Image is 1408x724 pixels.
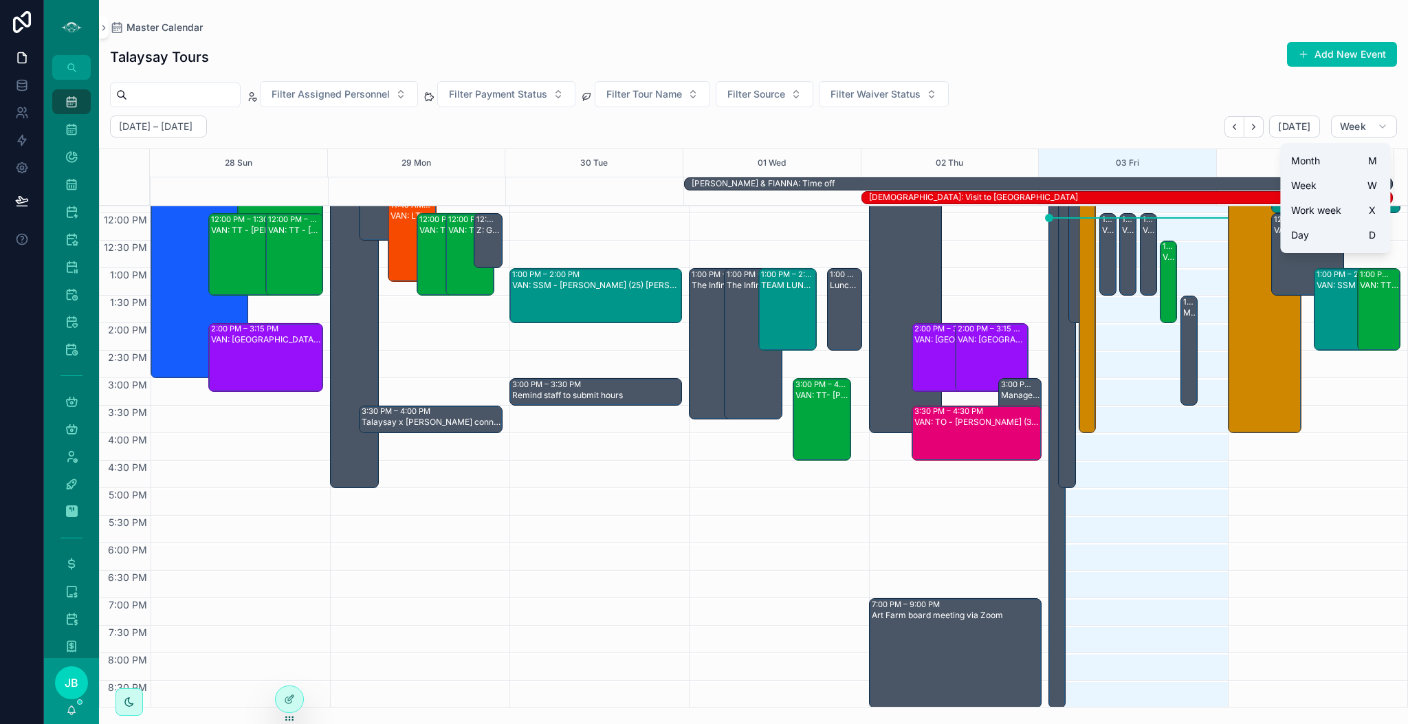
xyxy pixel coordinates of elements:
[104,654,151,666] span: 8:00 PM
[512,269,681,280] div: 1:00 PM – 2:00 PM
[211,334,322,345] div: VAN: [GEOGRAPHIC_DATA][PERSON_NAME] (2) [PERSON_NAME], TW:MGAP-CXFQ
[872,610,1040,621] div: Art Farm board meeting via Zoom
[828,269,861,350] div: 1:00 PM – 2:30 PMLunch with Talaysay Tours / Delta [GEOGRAPHIC_DATA]
[388,200,436,281] div: 11:45 AM – 1:15 PMVAN: LTL - [PERSON_NAME] (10) [PERSON_NAME], TW:AMQF-UZYJ
[1291,179,1317,193] span: Week
[1183,307,1196,318] div: MANAGEMENT CALENDAR REVIEW
[999,379,1041,432] div: 3:00 PM – 4:00 PMManagement Calendar Review
[1229,104,1301,432] div: Swiya Farm Event: CC and others
[104,434,151,446] span: 4:00 PM
[151,186,247,377] div: 11:30 AM – 3:00 PMSSC: 3.5 Hr Paddle Tour (2) [PERSON_NAME], TW:YYAG-KEJR
[104,406,151,418] span: 3:30 PM
[1286,223,1385,248] button: DayD
[1001,390,1040,401] div: Management Calendar Review
[595,81,710,107] button: Select Button
[104,681,151,693] span: 8:30 PM
[104,461,151,473] span: 4:30 PM
[362,417,501,428] div: Talaysay x [PERSON_NAME] connect
[1291,204,1341,217] span: Work week
[1163,241,1176,252] div: 12:30 PM – 2:00 PM
[260,81,418,107] button: Select Button
[1291,154,1320,168] span: Month
[474,214,502,267] div: 12:00 PM – 1:00 PMZ: Group School Tours (1) [PERSON_NAME], TW:IHCB-DTVY
[211,323,322,334] div: 2:00 PM – 3:15 PM
[104,544,151,556] span: 6:00 PM
[1317,280,1386,291] div: VAN: SSM - Whytecliff Park (2) [PERSON_NAME], TW:[PERSON_NAME]-JVTQ
[1340,120,1366,133] span: Week
[44,80,99,658] div: scrollable content
[761,269,815,280] div: 1:00 PM – 2:30 PM
[1122,214,1135,225] div: 12:00 PM – 1:30 PM
[1317,269,1386,280] div: 1:00 PM – 2:30 PM
[119,120,192,133] h2: [DATE] – [DATE]
[390,210,435,221] div: VAN: LTL - [PERSON_NAME] (10) [PERSON_NAME], TW:AMQF-UZYJ
[1122,225,1135,236] div: VAN: TT - [PERSON_NAME] (2) [PERSON_NAME], TW:GTAY-AXSF
[1100,214,1116,295] div: 12:00 PM – 1:30 PMVAN: TT - [PERSON_NAME] (3) [PERSON_NAME], TW:PUII-KEHJ
[449,87,547,101] span: Filter Payment Status
[268,225,322,236] div: VAN: TT - [PERSON_NAME] (3) [PERSON_NAME] De [PERSON_NAME]:RSPT-IGNE
[1141,214,1156,295] div: 12:00 PM – 1:30 PMVAN: TT - [PERSON_NAME] (3) [PERSON_NAME], TW:HGSF-EWCN
[1116,149,1139,177] button: 03 Fri
[758,149,786,177] button: 01 Wed
[105,626,151,638] span: 7:30 PM
[65,674,78,691] span: JB
[727,87,785,101] span: Filter Source
[1291,228,1309,242] span: Day
[1286,149,1385,173] button: MonthM
[1224,116,1244,138] button: Back
[606,87,682,101] span: Filter Tour Name
[211,214,305,225] div: 12:00 PM – 1:30 PM
[958,334,1027,345] div: VAN: [GEOGRAPHIC_DATA][PERSON_NAME] (11) [PERSON_NAME], TW:BGPZ-JBWK
[795,390,850,401] div: VAN: TT- [PERSON_NAME] (40) [PERSON_NAME], TW:GPCN-KHVH
[225,149,252,177] button: 28 Sun
[1286,198,1385,223] button: Work weekX
[690,269,747,419] div: 1:00 PM – 3:45 PMThe Infinite Coast Iconic - Destination Dev. In-Person Engagement, [DATE]
[795,379,850,390] div: 3:00 PM – 4:30 PM
[725,269,782,419] div: 1:00 PM – 3:45 PMThe Infinite Coast Iconic - Destination Dev. In-Person Engagement, [DATE]
[1183,296,1196,307] div: 1:30 PM – 3:30 PM
[692,177,1392,190] div: BLYTHE & FIANNA: Time off
[1244,116,1264,138] button: Next
[1278,120,1310,133] span: [DATE]
[958,323,1027,334] div: 2:00 PM – 3:15 PM
[107,296,151,308] span: 1:30 PM
[869,192,1392,203] div: [DEMOGRAPHIC_DATA]: Visit to [GEOGRAPHIC_DATA]
[727,280,781,291] div: The Infinite Coast Iconic - Destination Dev. In-Person Engagement, [DATE]
[105,516,151,528] span: 5:30 PM
[419,225,464,236] div: VAN: TT - [PERSON_NAME] (1) [PERSON_NAME], TW:UQCG-CIVR
[830,87,921,101] span: Filter Waiver Status
[110,21,203,34] a: Master Calendar
[417,214,465,295] div: 12:00 PM – 1:30 PMVAN: TT - [PERSON_NAME] (1) [PERSON_NAME], TW:UQCG-CIVR
[727,269,781,280] div: 1:00 PM – 3:45 PM
[1286,173,1385,198] button: WeekW
[401,149,431,177] button: 29 Mon
[914,334,984,345] div: VAN: [GEOGRAPHIC_DATA][PERSON_NAME] (1) [PERSON_NAME], TW:PRDU-IMDV
[272,87,390,101] span: Filter Assigned Personnel
[912,324,984,391] div: 2:00 PM – 3:15 PMVAN: [GEOGRAPHIC_DATA][PERSON_NAME] (1) [PERSON_NAME], TW:PRDU-IMDV
[956,324,1028,391] div: 2:00 PM – 3:15 PMVAN: [GEOGRAPHIC_DATA][PERSON_NAME] (11) [PERSON_NAME], TW:BGPZ-JBWK
[1287,42,1397,67] a: Add New Event
[1163,252,1176,263] div: VAN: TT - [PERSON_NAME] (20) [PERSON_NAME], TW:RHUT-SKJD
[448,214,493,225] div: 12:00 PM – 1:30 PM
[870,599,1041,707] div: 7:00 PM – 9:00 PMArt Farm board meeting via Zoom
[104,571,151,583] span: 6:30 PM
[510,379,681,405] div: 3:00 PM – 3:30 PMRemind staff to submit hours
[872,599,1040,610] div: 7:00 PM – 9:00 PM
[512,390,681,401] div: Remind staff to submit hours
[936,149,963,177] button: 02 Thu
[1143,225,1156,236] div: VAN: TT - [PERSON_NAME] (3) [PERSON_NAME], TW:HGSF-EWCN
[1367,155,1378,166] span: M
[692,280,746,291] div: The Infinite Coast Iconic - Destination Dev. In-Person Engagement, [DATE]
[1314,269,1387,350] div: 1:00 PM – 2:30 PMVAN: SSM - Whytecliff Park (2) [PERSON_NAME], TW:[PERSON_NAME]-JVTQ
[110,47,209,67] h1: Talaysay Tours
[104,324,151,336] span: 2:00 PM
[104,379,151,391] span: 3:00 PM
[1360,280,1399,291] div: VAN: TT - [PERSON_NAME] (12) [PERSON_NAME], TW:DBKE-ZVGT
[105,599,151,611] span: 7:00 PM
[580,149,608,177] button: 30 Tue
[476,214,501,225] div: 12:00 PM – 1:00 PM
[209,214,305,295] div: 12:00 PM – 1:30 PMVAN: TT - [PERSON_NAME] (2) [PERSON_NAME], TW:KWAH-UUWV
